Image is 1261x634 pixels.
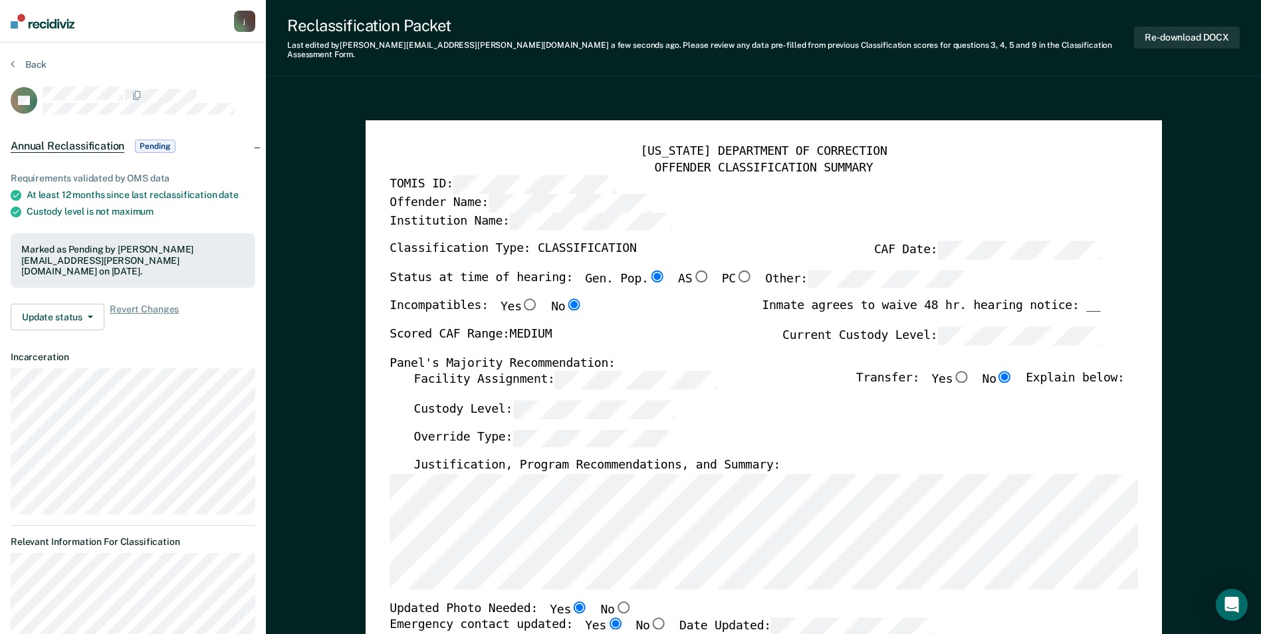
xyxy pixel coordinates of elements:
label: Current Custody Level: [782,326,1100,344]
input: Yes [953,371,970,383]
input: Yes [606,618,624,630]
input: Facility Assignment: [554,371,717,389]
span: maximum [112,206,154,217]
label: TOMIS ID: [390,175,616,193]
label: PC [721,270,752,288]
input: Current Custody Level: [937,326,1100,344]
label: No [551,299,582,316]
input: No [565,299,582,311]
input: TOMIS ID: [453,175,616,193]
div: Open Intercom Messenger [1216,589,1248,621]
div: Updated Photo Needed: [390,601,632,618]
label: Gen. Pop. [585,270,666,288]
label: Other: [765,270,971,288]
div: Panel's Majority Recommendation: [390,356,1100,371]
input: Override Type: [513,429,675,447]
div: [US_STATE] DEPARTMENT OF CORRECTION [390,144,1137,160]
span: Revert Changes [110,304,179,330]
div: Incompatibles: [390,299,582,327]
label: Institution Name: [390,212,672,230]
label: Offender Name: [390,193,651,211]
div: Custody level is not [27,206,255,217]
button: Back [11,58,47,70]
label: AS [678,270,709,288]
label: Scored CAF Range: MEDIUM [390,326,552,344]
input: AS [692,270,709,282]
label: Justification, Program Recommendations, and Summary: [413,458,780,474]
input: CAF Date: [937,241,1100,259]
input: No [649,618,667,630]
input: Yes [571,601,588,613]
label: Custody Level: [413,400,675,418]
dt: Incarceration [11,352,255,363]
input: Gen. Pop. [648,270,665,282]
div: Last edited by [PERSON_NAME][EMAIL_ADDRESS][PERSON_NAME][DOMAIN_NAME] . Please review any data pr... [287,41,1134,60]
span: date [219,189,238,200]
div: Reclassification Packet [287,16,1134,35]
div: Status at time of hearing: [390,270,971,299]
input: Custody Level: [513,400,675,418]
span: Annual Reclassification [11,140,124,153]
div: Inmate agrees to waive 48 hr. hearing notice: __ [762,299,1100,327]
label: No [600,601,631,618]
div: At least 12 months since last reclassification [27,189,255,201]
input: Offender Name: [488,193,651,211]
button: Update status [11,304,104,330]
label: Facility Assignment: [413,371,717,389]
label: Yes [931,371,970,389]
label: Yes [550,601,588,618]
div: Transfer: Explain below: [856,371,1125,400]
div: Requirements validated by OMS data [11,173,255,184]
label: Classification Type: CLASSIFICATION [390,241,636,259]
input: No [996,371,1014,383]
input: No [614,601,631,613]
input: PC [736,270,753,282]
button: Re-download DOCX [1134,27,1240,49]
label: No [982,371,1013,389]
div: Marked as Pending by [PERSON_NAME][EMAIL_ADDRESS][PERSON_NAME][DOMAIN_NAME] on [DATE]. [21,244,245,277]
button: j [234,11,255,32]
span: Pending [135,140,175,153]
label: Override Type: [413,429,675,447]
div: OFFENDER CLASSIFICATION SUMMARY [390,159,1137,175]
input: Institution Name: [509,212,672,230]
label: CAF Date: [874,241,1100,259]
input: Yes [521,299,538,311]
input: Other: [808,270,971,288]
span: a few seconds ago [611,41,679,50]
img: Recidiviz [11,14,74,29]
dt: Relevant Information For Classification [11,536,255,548]
label: Yes [501,299,539,316]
